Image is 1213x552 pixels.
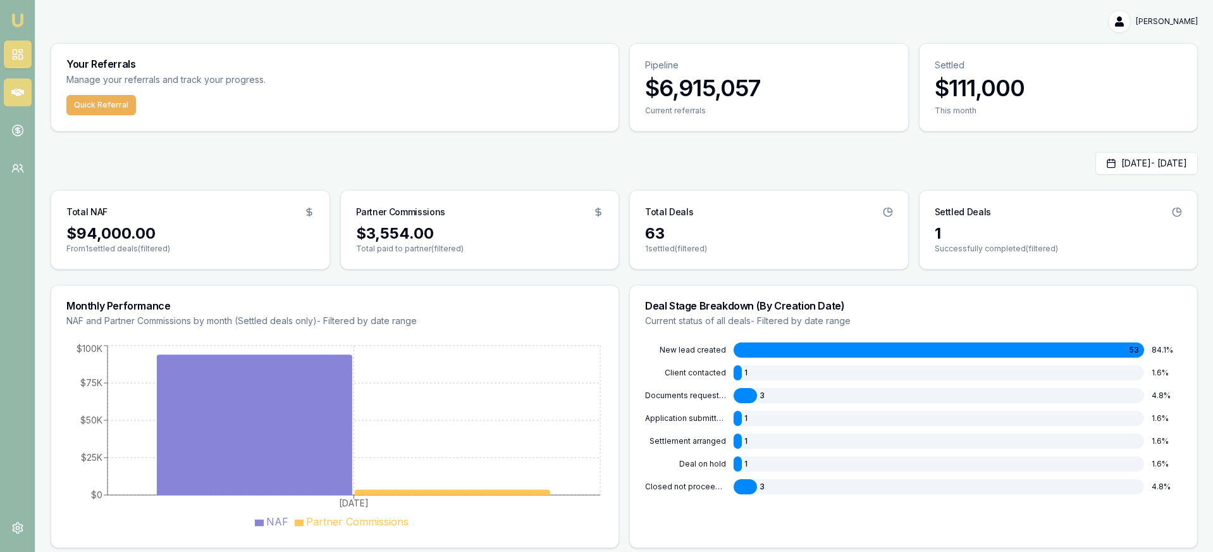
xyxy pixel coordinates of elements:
[744,436,748,446] span: 1
[645,391,726,401] div: DOCUMENTS REQUESTED FROM CLIENT
[80,415,102,425] tspan: $50K
[66,223,314,244] div: $94,000.00
[744,413,748,423] span: 1
[356,206,445,218] h3: Partner Commissions
[1152,436,1182,446] div: 1.6 %
[66,59,603,69] h3: Your Referrals
[645,459,726,469] div: DEAL ON HOLD
[645,301,1182,311] h3: Deal Stage Breakdown (By Creation Date)
[760,482,765,492] span: 3
[81,452,102,463] tspan: $25K
[66,244,314,254] p: From 1 settled deals (filtered)
[645,315,1182,327] p: Current status of all deals - Filtered by date range
[645,106,893,116] div: Current referrals
[66,95,136,115] button: Quick Referral
[66,315,603,327] p: NAF and Partner Commissions by month (Settled deals only) - Filtered by date range
[760,391,765,401] span: 3
[1129,345,1139,355] span: 53
[91,489,102,500] tspan: $0
[645,75,893,101] h3: $6,915,057
[10,13,25,28] img: emu-icon-u.png
[645,206,693,218] h3: Total Deals
[80,377,102,388] tspan: $75K
[935,106,1183,116] div: This month
[66,301,603,311] h3: Monthly Performance
[645,223,893,244] div: 63
[645,413,726,423] div: APPLICATION SUBMITTED TO LENDER
[935,244,1183,254] p: Successfully completed (filtered)
[645,436,726,446] div: SETTLEMENT ARRANGED
[744,459,748,469] span: 1
[1152,413,1182,423] div: 1.6 %
[1152,391,1182,401] div: 4.8 %
[645,482,726,492] div: CLOSED NOT PROCEEDING
[935,223,1183,244] div: 1
[935,75,1183,101] h3: $111,000
[66,206,108,218] h3: Total NAF
[356,244,604,254] p: Total paid to partner (filtered)
[66,73,390,87] p: Manage your referrals and track your progress.
[1152,459,1182,469] div: 1.6 %
[935,59,1183,72] p: Settled
[1152,345,1182,355] div: 84.1 %
[1095,152,1198,175] button: [DATE]- [DATE]
[744,368,748,378] span: 1
[645,368,726,378] div: CLIENT CONTACTED
[935,206,991,218] h3: Settled Deals
[645,59,893,72] p: Pipeline
[1152,482,1182,492] div: 4.8 %
[645,345,726,355] div: NEW LEAD CREATED
[339,498,369,508] tspan: [DATE]
[1136,16,1198,27] span: [PERSON_NAME]
[1152,368,1182,378] div: 1.6 %
[645,244,893,254] p: 1 settled (filtered)
[266,515,288,528] span: NAF
[77,343,102,354] tspan: $100K
[306,515,409,528] span: Partner Commissions
[356,223,604,244] div: $3,554.00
